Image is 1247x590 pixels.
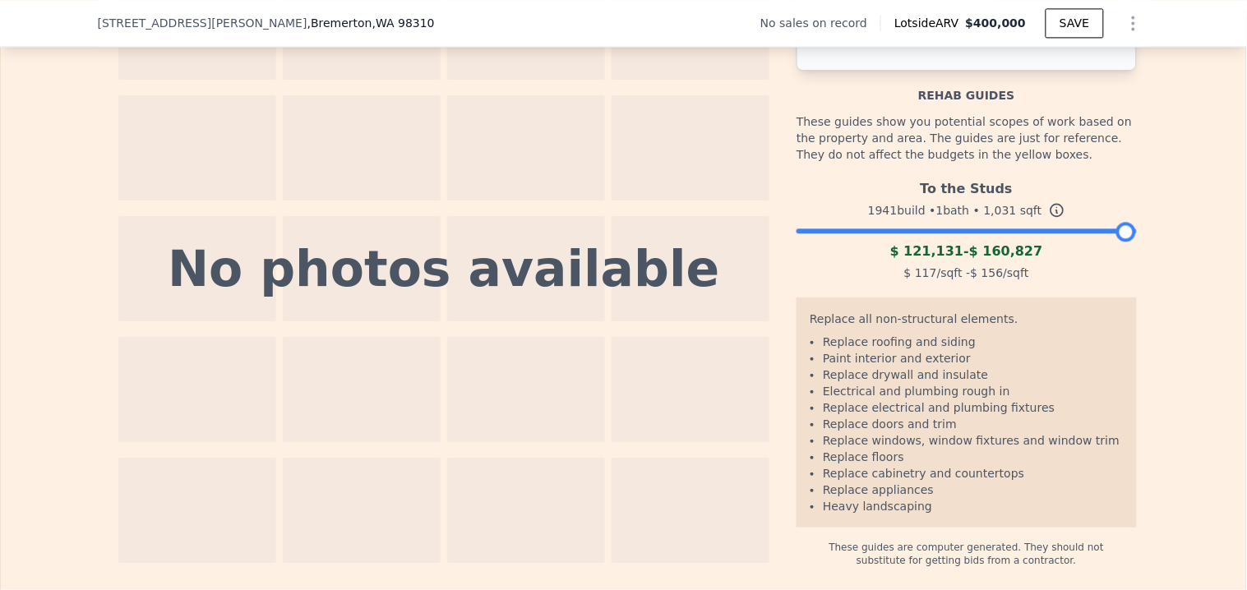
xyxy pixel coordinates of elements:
span: $ 160,827 [969,243,1043,259]
li: Replace doors and trim [823,416,1123,432]
span: , WA 98310 [372,16,435,30]
span: , Bremerton [307,15,435,31]
div: To the Studs [797,173,1136,199]
button: Show Options [1117,7,1150,39]
li: Replace cabinetry and countertops [823,465,1123,482]
span: $ 117 [904,266,937,279]
li: Replace electrical and plumbing fixtures [823,399,1123,416]
div: - [797,242,1136,261]
div: No photos available [168,244,720,293]
button: SAVE [1046,8,1103,38]
li: Paint interior and exterior [823,350,1123,366]
span: [STREET_ADDRESS][PERSON_NAME] [98,15,307,31]
span: $ 121,131 [890,243,964,259]
div: These guides show you potential scopes of work based on the property and area. The guides are jus... [797,104,1136,173]
span: $ 156 [971,266,1004,279]
li: Replace roofing and siding [823,334,1123,350]
span: 1,031 [984,204,1017,217]
div: Rehab guides [797,71,1136,104]
li: Replace floors [823,449,1123,465]
span: Lotside ARV [894,15,965,31]
div: No sales on record [760,15,880,31]
li: Heavy landscaping [823,498,1123,514]
div: 1941 build • 1 bath • sqft [797,199,1136,222]
div: These guides are computer generated. They should not substitute for getting bids from a contractor. [797,528,1136,567]
div: Replace all non-structural elements. [810,311,1123,334]
div: /sqft - /sqft [797,261,1136,284]
li: Replace windows, window fixtures and window trim [823,432,1123,449]
span: $400,000 [966,16,1027,30]
li: Replace drywall and insulate [823,366,1123,383]
li: Replace appliances [823,482,1123,498]
li: Electrical and plumbing rough in [823,383,1123,399]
